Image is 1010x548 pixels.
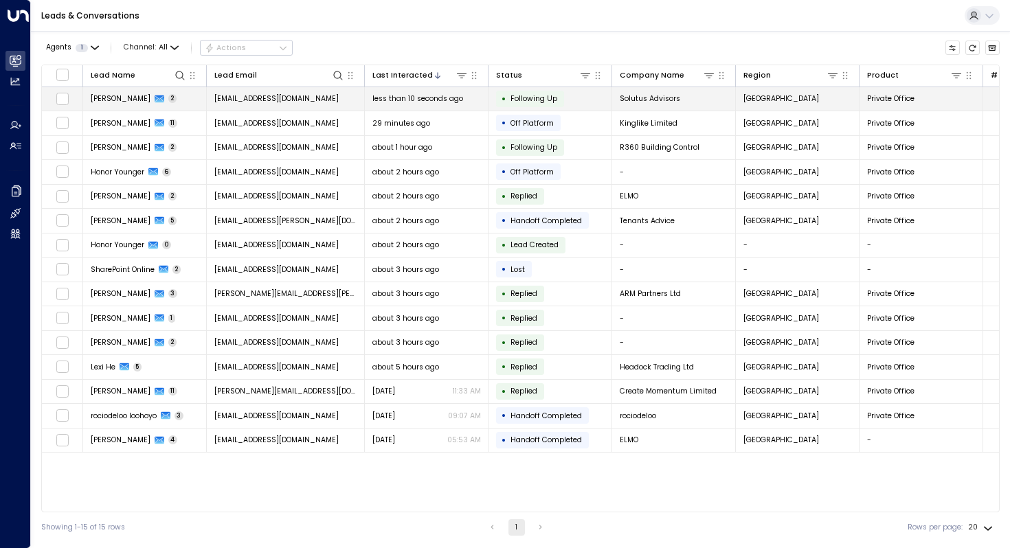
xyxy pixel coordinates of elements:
span: Athanasios Mougios [91,118,150,128]
button: Archived Leads [985,41,1000,56]
span: Handoff Completed [510,411,582,421]
span: Toggle select row [56,312,69,325]
div: Last Interacted [372,69,469,82]
p: 09:07 AM [448,411,481,421]
span: about 2 hours ago [372,216,439,226]
span: Toggle select row [56,165,69,179]
span: Toggle select row [56,263,69,276]
span: London [743,142,819,152]
button: Customize [945,41,961,56]
span: R360 Building Control [620,142,699,152]
span: Create Momentum Limited [620,386,717,396]
span: Solutus Advisors [620,93,680,104]
span: Private Office [867,167,914,177]
span: 2 [172,265,181,274]
span: no-reply@sharepointonline.com [214,264,339,275]
span: Toggle select row [56,385,69,398]
span: 2 [168,192,177,201]
div: Status [496,69,522,82]
span: aohorne9@gmail.com [214,313,339,323]
div: Product [867,69,963,82]
span: 1 [168,314,176,323]
span: rociodeloo [620,411,656,421]
p: 05:53 AM [447,435,481,445]
span: Private Office [867,216,914,226]
span: Replied [510,337,537,347]
span: Private Office [867,118,914,128]
span: xxhelexi@gmail.com [214,362,339,372]
div: • [502,90,506,108]
div: Lead Name [91,69,187,82]
div: Actions [205,43,247,53]
span: Off Platform [510,118,554,128]
span: Private Office [867,313,914,323]
span: Agents [46,44,71,52]
span: Replied [510,313,537,323]
span: SharePoint Online [91,264,155,275]
label: Rows per page: [908,522,963,533]
span: London [743,288,819,299]
span: 2 [168,94,177,103]
span: Replied [510,191,537,201]
button: page 1 [508,519,525,536]
span: Toggle select row [56,238,69,251]
span: 6 [162,168,172,176]
span: honor.younger@tavexbullion.co.uk [214,240,339,250]
span: 3 [168,289,178,298]
span: Handoff Completed [510,435,582,445]
td: - [860,233,983,258]
span: Refresh [965,41,980,56]
a: Leads & Conversations [41,10,139,21]
span: gwilson@solutus.co.uk [214,93,339,104]
span: caitie.kennedy@tenantsadvice.co.uk [214,216,357,226]
span: Adam Horne [91,337,150,347]
span: London [743,93,819,104]
span: Replied [510,386,537,396]
span: honor.younger@tavexbullion.co.uk [214,167,339,177]
span: Emma Chandler [91,435,150,445]
td: - [612,331,736,355]
span: 5 [168,216,177,225]
td: - [736,258,860,282]
span: 0 [162,240,172,249]
span: Off Platform [510,167,554,177]
td: - [612,306,736,330]
span: ELMO [620,191,638,201]
button: Agents1 [41,41,102,55]
span: Alexander Mignone [91,288,150,299]
div: • [502,260,506,278]
span: about 3 hours ago [372,288,439,299]
span: Replied [510,362,537,372]
span: about 2 hours ago [372,167,439,177]
span: Amelia Coll [91,386,150,396]
div: Status [496,69,592,82]
div: • [502,187,506,205]
td: - [612,258,736,282]
div: • [502,309,506,327]
div: • [502,431,506,449]
span: 1 [76,44,88,52]
span: Private Office [867,411,914,421]
span: Toggle select row [56,190,69,203]
span: 2 [168,338,177,347]
span: Toggle select row [56,214,69,227]
span: thana@kinglikeconcierge.com [214,118,339,128]
span: emma.chandler95@outlook.com [214,191,339,201]
span: Following Up [510,93,557,104]
span: Caitie Kennedy [91,216,150,226]
span: 11 [168,387,178,396]
span: Private Office [867,362,914,372]
div: • [502,114,506,132]
span: Emma Chandler [91,191,150,201]
span: rociodeloo loohoyo [91,411,157,421]
span: London [743,191,819,201]
span: Private Office [867,93,914,104]
span: 2 [168,143,177,152]
td: - [612,233,736,258]
span: Headock Trading Ltd [620,362,694,372]
td: - [612,160,736,184]
span: Martin Smith [91,142,150,152]
span: martinsmith@r360group.com [214,142,339,152]
span: All [159,43,168,52]
div: Lead Email [214,69,257,82]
